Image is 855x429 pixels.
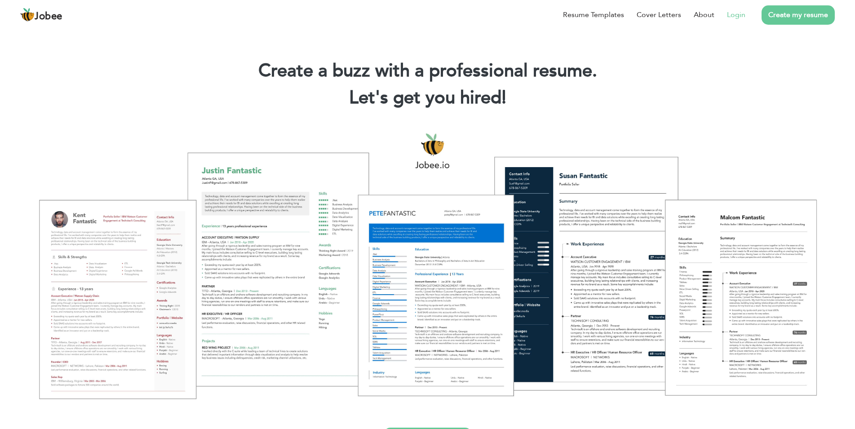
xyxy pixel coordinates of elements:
a: Resume Templates [563,9,624,20]
h2: Let's [13,86,842,110]
a: Create my resume [762,5,835,25]
a: About [694,9,714,20]
h1: Create a buzz with a professional resume. [13,59,842,83]
span: Jobee [35,12,62,22]
a: Jobee [20,8,62,22]
span: | [502,85,506,110]
a: Login [727,9,745,20]
span: get you hired! [393,85,506,110]
a: Cover Letters [637,9,681,20]
img: jobee.io [20,8,35,22]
